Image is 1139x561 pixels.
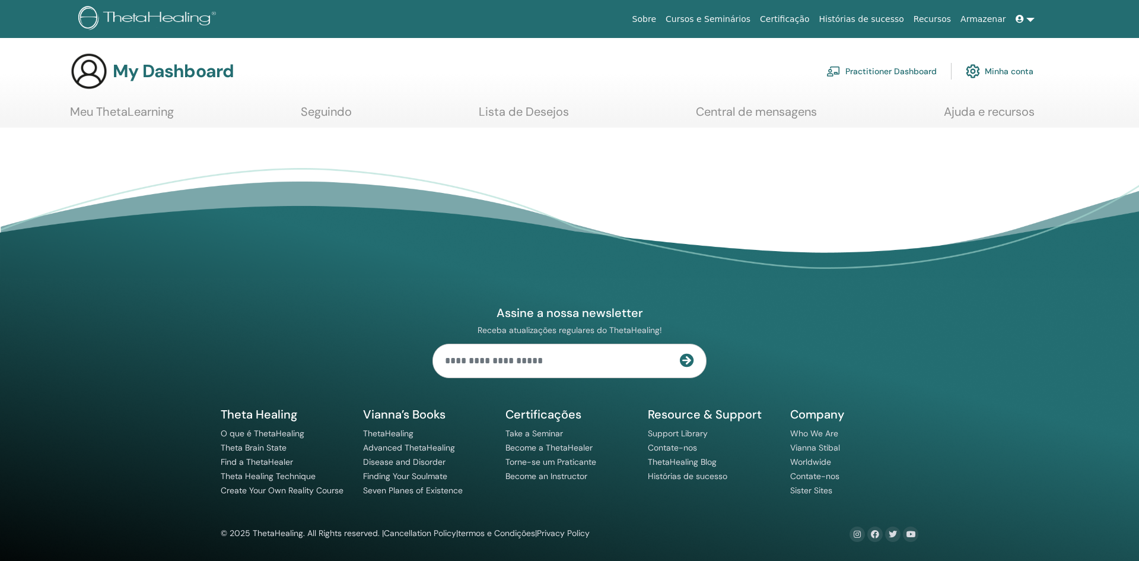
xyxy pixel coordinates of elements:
a: Create Your Own Reality Course [221,485,343,496]
img: generic-user-icon.jpg [70,52,108,90]
a: Theta Brain State [221,442,287,453]
h5: Vianna’s Books [363,407,491,422]
a: Certificação [755,8,814,30]
a: Histórias de sucesso [648,471,727,481]
a: Vianna Stibal [790,442,840,453]
a: Armazenar [956,8,1010,30]
a: Meu ThetaLearning [70,104,174,128]
a: ThetaHealing [363,428,413,439]
a: Contate-nos [648,442,697,453]
a: Sister Sites [790,485,832,496]
a: Lista de Desejos [479,104,569,128]
h3: My Dashboard [113,61,234,82]
a: Seven Planes of Existence [363,485,463,496]
a: Finding Your Soulmate [363,471,447,481]
a: Sobre [628,8,661,30]
img: cog.svg [966,61,980,81]
p: Receba atualizações regulares do ThetaHealing! [432,325,707,335]
div: © 2025 ThetaHealing. All Rights reserved. | | | [221,527,590,541]
a: Contate-nos [790,471,839,481]
a: Seguindo [301,104,352,128]
a: ThetaHealing Blog [648,457,717,467]
a: Advanced ThetaHealing [363,442,455,453]
h5: Certificações [505,407,634,422]
a: O que é ThetaHealing [221,428,304,439]
a: Disease and Disorder [363,457,446,467]
h5: Company [790,407,918,422]
a: Privacy Policy [537,528,590,538]
h5: Theta Healing [221,407,349,422]
a: Who We Are [790,428,838,439]
a: Ajuda e recursos [944,104,1035,128]
a: Practitioner Dashboard [826,58,937,84]
img: logo.png [78,6,220,33]
a: Become an Instructor [505,471,587,481]
a: Worldwide [790,457,831,467]
img: chalkboard-teacher.svg [826,66,841,77]
a: Become a ThetaHealer [505,442,593,453]
a: Find a ThetaHealer [221,457,293,467]
h5: Resource & Support [648,407,776,422]
a: Histórias de sucesso [815,8,909,30]
a: Torne-se um Praticante [505,457,596,467]
a: Cursos e Seminários [661,8,755,30]
a: termos e Condições [458,528,535,538]
a: Cancellation Policy [384,528,456,538]
a: Recursos [909,8,956,30]
a: Take a Seminar [505,428,563,439]
a: Central de mensagens [696,104,817,128]
a: Support Library [648,428,708,439]
a: Theta Healing Technique [221,471,316,481]
h4: Assine a nossa newsletter [432,305,707,321]
a: Minha conta [966,58,1033,84]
